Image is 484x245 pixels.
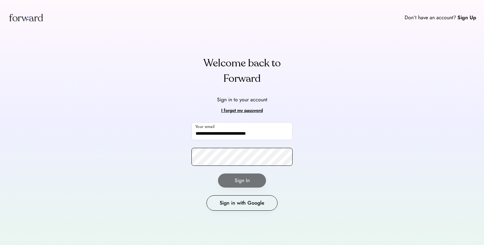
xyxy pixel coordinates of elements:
[206,195,278,211] button: Sign in with Google
[405,14,456,21] div: Don't have an account?
[457,14,476,21] div: Sign Up
[217,96,267,104] div: Sign in to your account
[8,8,44,27] img: Forward logo
[221,107,263,114] div: I forgot my password
[191,55,293,86] div: Welcome back to Forward
[218,173,266,188] button: Sign In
